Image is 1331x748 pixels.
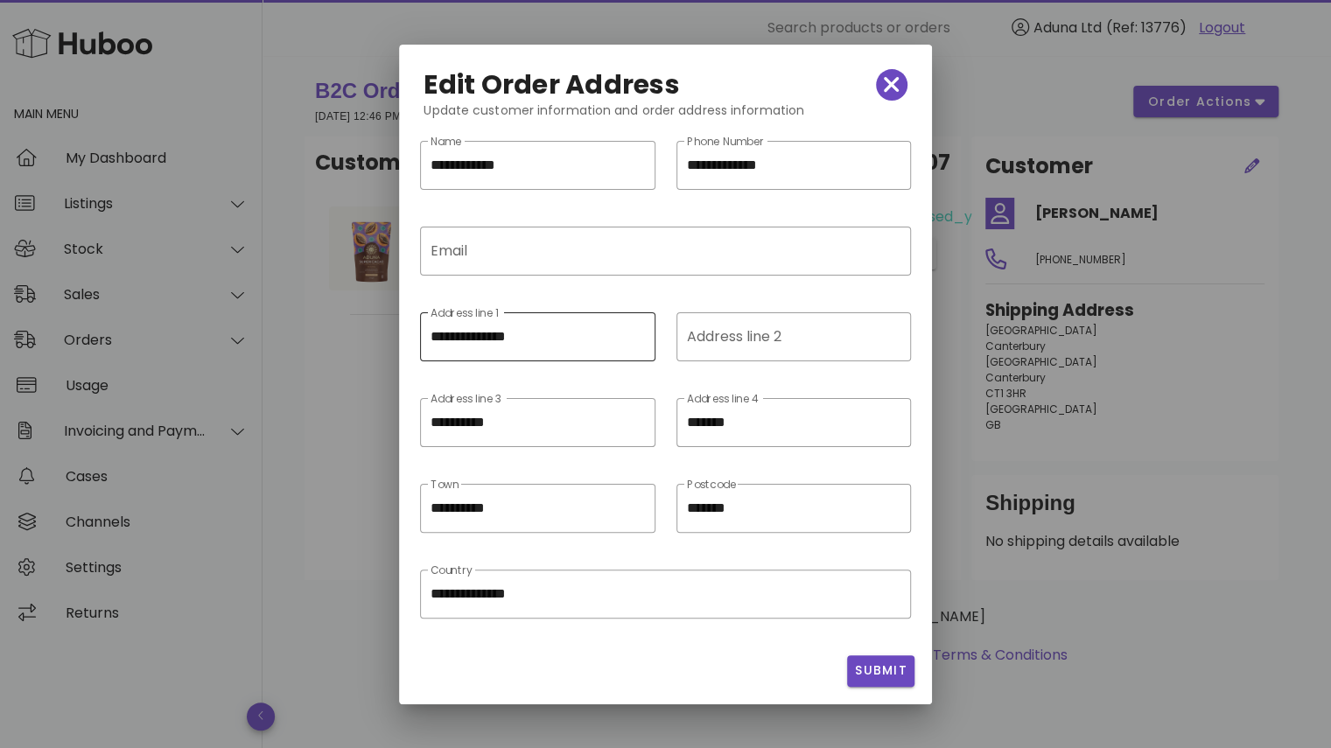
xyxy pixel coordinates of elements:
[687,393,760,406] label: Address line 4
[424,71,680,99] h2: Edit Order Address
[847,655,914,687] button: Submit
[431,393,501,406] label: Address line 3
[431,307,499,320] label: Address line 1
[687,136,765,149] label: Phone Number
[431,564,473,577] label: Country
[431,479,459,492] label: Town
[854,661,907,680] span: Submit
[410,101,921,134] div: Update customer information and order address information
[431,136,461,149] label: Name
[687,479,736,492] label: Postcode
